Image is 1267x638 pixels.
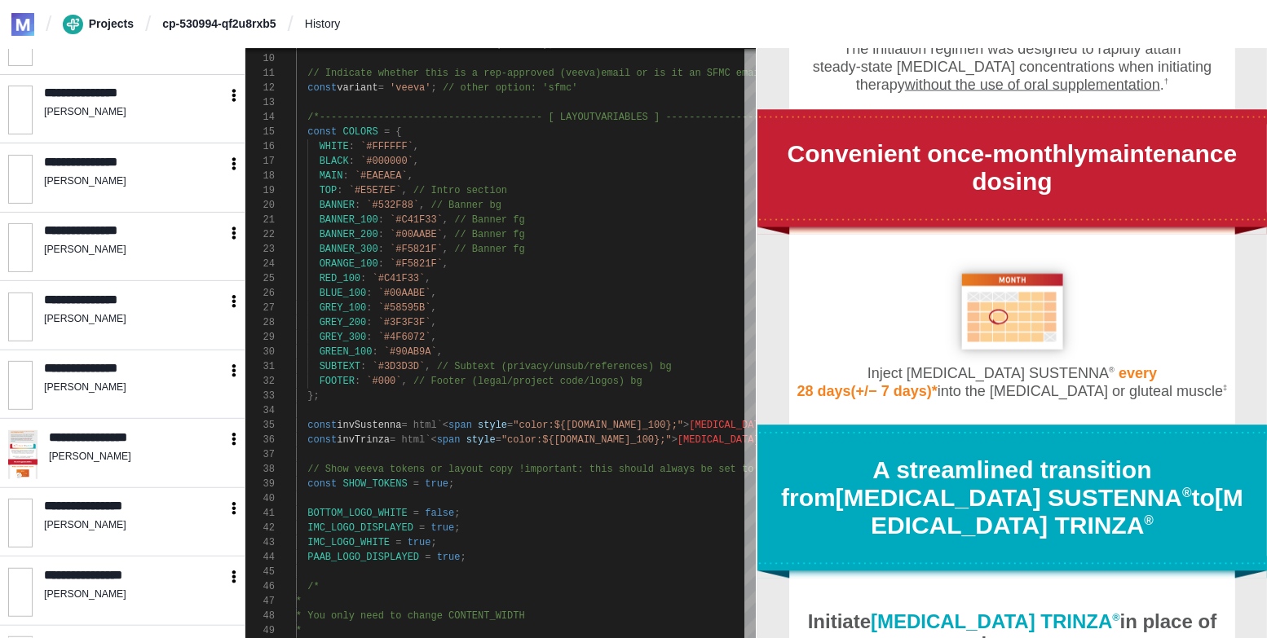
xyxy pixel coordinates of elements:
span: const [307,82,337,94]
span: 'veeva' [390,82,430,94]
span: , [425,361,430,372]
span: , [413,141,419,152]
span: = [395,537,401,548]
div: 13 [245,95,275,110]
span: VARIABLES ] -------------------------------------* [595,112,889,123]
div: 21 [245,213,275,227]
div: 20 [245,198,275,213]
sup: † [407,29,411,37]
span: RED_100 [320,273,360,284]
span: `#90AB9A` [384,346,437,358]
span: : [378,229,384,240]
div: 19 [245,183,275,198]
u: without the use of oral supplementation [148,28,403,44]
span: TRINZA [283,562,362,584]
span: `#C41F33` [390,214,443,226]
span: : [378,214,384,226]
span: style [478,420,507,431]
span: = [419,522,425,534]
span: : [355,376,360,387]
span: : [349,141,355,152]
span: span [437,434,461,446]
span: "color:${[DOMAIN_NAME]_100};" [514,420,684,431]
span: const [307,434,337,446]
sup: ® [387,465,397,479]
div: [PERSON_NAME] [44,587,225,602]
span: ORANGE_100 [320,258,378,270]
span: : [337,185,342,196]
span: ; [454,508,460,519]
div: 43 [245,535,275,550]
span: // other option: 'sfmc' [443,82,578,94]
span: , [431,332,437,343]
span: `#C41F33` [373,273,426,284]
span: `#000` [366,376,401,387]
div: [PERSON_NAME] [44,381,225,395]
div: 47 [245,594,275,609]
span: const [307,478,337,490]
div: 49 [245,623,275,638]
span: TOP [320,185,338,196]
span: BANNER [320,200,355,211]
div: 16 [245,139,275,154]
span: email or is it an SFMC email (0 or 1) as the inde [601,68,889,79]
div: 12 [245,81,275,95]
span: / [145,11,151,37]
span: , [402,185,408,196]
div: 35 [245,418,275,433]
span: `#00AABE` [390,229,443,240]
span: const [307,126,337,138]
span: : [366,288,372,299]
span: IMC_LOGO_DISPLAYED [307,522,413,534]
span: false [425,508,454,519]
span: `#3F3F3F` [378,317,431,328]
div: 41 [245,506,275,521]
div: 30 [245,345,275,359]
span: = [402,420,408,431]
span: true [437,552,461,563]
span: `#3D3D3D` [373,361,426,372]
span: = [378,82,384,94]
span: invTrinza [337,434,390,446]
span: : [360,273,366,284]
span: // Banner fg [454,214,524,226]
span: MAIN [320,170,343,182]
div: 33 [245,389,275,403]
span: = [390,434,395,446]
span: }; [307,390,319,402]
span: // Banner fg [454,229,524,240]
div: [PERSON_NAME] [49,450,225,464]
span: : [366,302,372,314]
span: , [443,214,448,226]
span: BOTTOM_LOGO_WHITE [307,508,407,519]
div: Convenient once‑monthly maintenance dosing [16,92,493,147]
span: ; [454,522,460,534]
span: `#EAEAEA` [355,170,408,182]
span: : [378,244,384,255]
span: `#4F6072` [378,332,431,343]
div: 11 [245,66,275,81]
div: 36 [245,433,275,447]
div: A streamlined transition from [MEDICAL_DATA] SUSTENNA to [MEDICAL_DATA] TRINZA [16,408,493,491]
div: 25 [245,271,275,286]
div: 48 [245,609,275,623]
div: 37 [245,447,275,462]
div: 26 [245,286,275,301]
span: = [413,478,419,490]
span: : [366,317,372,328]
sup: ® [355,564,362,575]
div: 40 [245,491,275,506]
span: invSustenna [337,420,401,431]
div: 32 [245,374,275,389]
span: BANNER_100 [320,214,378,226]
div: 24 [245,257,275,271]
span: { [395,126,401,138]
div: 23 [245,242,275,257]
span: / [46,11,51,37]
span: `#F5821F` [390,258,443,270]
div: 18 [245,169,275,183]
span: BANNER_300 [320,244,378,255]
span: : [355,200,360,211]
sup: ® [351,318,357,326]
span: = [507,420,513,431]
